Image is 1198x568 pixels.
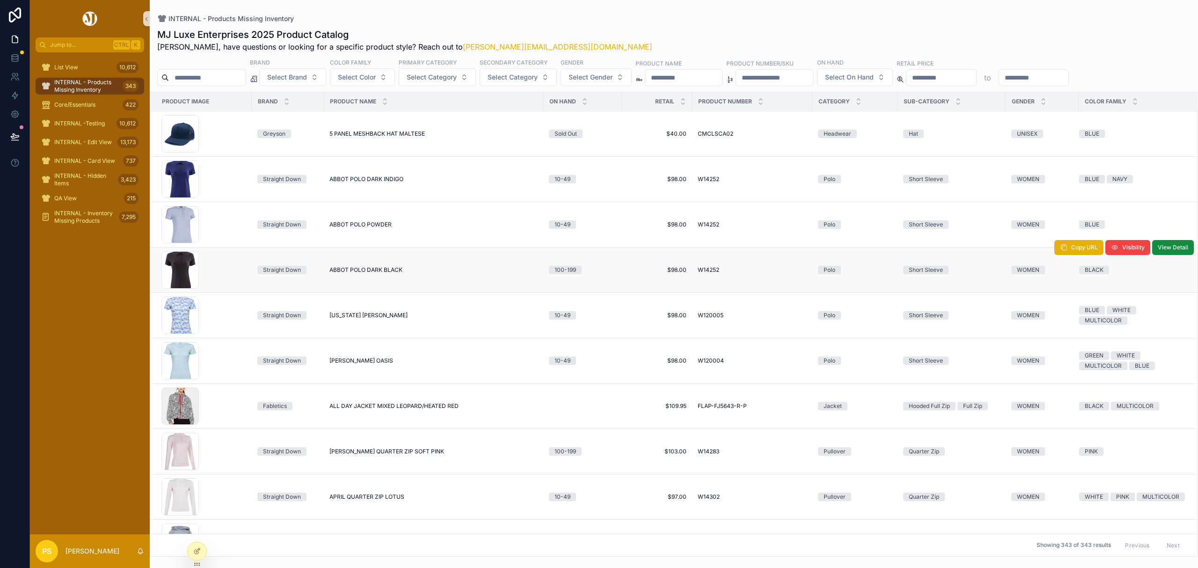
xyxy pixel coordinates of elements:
[1071,244,1098,251] span: Copy URL
[329,266,402,274] span: ABBOT POLO DARK BLACK
[263,447,301,456] div: Straight Down
[36,190,144,207] a: QA View215
[897,59,934,67] label: Retail Price
[399,68,476,86] button: Select Button
[1085,316,1122,325] div: MULTICOLOR
[909,493,939,501] div: Quarter Zip
[54,195,77,202] span: QA View
[909,130,918,138] div: Hat
[399,58,457,66] label: Primary Category
[329,402,459,410] span: ALL DAY JACKET MIXED LEOPARD/HEATED RED
[132,41,139,49] span: K
[329,175,403,183] span: ABBOT POLO DARK INDIGO
[909,447,939,456] div: Quarter Zip
[1158,244,1188,251] span: View Detail
[1112,306,1131,314] div: WHITE
[824,447,846,456] div: Pullover
[904,98,950,105] span: Sub-Category
[824,493,846,501] div: Pullover
[1085,362,1122,370] div: MULTICOLOR
[824,220,835,229] div: Polo
[628,130,687,138] span: $40.00
[628,493,687,501] span: $97.00
[698,266,719,274] span: W14252
[168,14,294,23] span: INTERNAL - Products Missing Inventory
[329,448,444,455] span: [PERSON_NAME] QUARTER ZIP SOFT PINK
[824,175,835,183] div: Polo
[54,101,95,109] span: Core/Essentials
[909,311,943,320] div: Short Sleeve
[698,175,719,183] span: W14252
[1085,402,1103,410] div: BLACK
[36,96,144,113] a: Core/Essentials422
[330,58,371,66] label: Color Family
[338,73,376,82] span: Select Color
[555,130,577,138] div: Sold Out
[42,546,51,557] span: PS
[54,120,105,127] span: INTERNAL -Testing
[36,78,144,95] a: INTERNAL - Products Missing Inventory343
[555,220,570,229] div: 10-49
[263,130,285,138] div: Greyson
[329,130,425,138] span: 5 PANEL MESHBACK HAT MALTESE
[263,493,301,501] div: Straight Down
[698,98,752,105] span: Product Number
[1117,402,1154,410] div: MULTICOLOR
[81,11,99,26] img: App logo
[698,402,747,410] span: FLAP-FJ5643-R-P
[123,80,139,92] div: 343
[36,115,144,132] a: INTERNAL -Testing10,612
[1085,493,1103,501] div: WHITE
[329,357,393,364] span: [PERSON_NAME] OASIS
[909,357,943,365] div: Short Sleeve
[1017,311,1039,320] div: WOMEN
[628,312,687,319] span: $98.00
[1105,240,1150,255] button: Visibility
[1135,362,1149,370] div: BLUE
[54,138,112,146] span: INTERNAL - Edit View
[1017,130,1037,138] div: UNISEX
[824,130,851,138] div: Headwear
[157,14,294,23] a: INTERNAL - Products Missing Inventory
[1017,220,1039,229] div: WOMEN
[1017,447,1039,456] div: WOMEN
[263,402,287,410] div: Fabletics
[628,357,687,364] span: $98.00
[54,79,119,94] span: INTERNAL - Products Missing Inventory
[1017,493,1039,501] div: WOMEN
[330,98,376,105] span: Product Name
[117,62,139,73] div: 10,612
[263,266,301,274] div: Straight Down
[818,98,850,105] span: Category
[909,220,943,229] div: Short Sleeve
[1017,357,1039,365] div: WOMEN
[113,40,130,50] span: Ctrl
[1122,244,1145,251] span: Visibility
[824,402,842,410] div: Jacket
[36,134,144,151] a: INTERNAL - Edit View13,173
[817,68,893,86] button: Select Button
[628,402,687,410] span: $109.95
[1085,266,1103,274] div: BLACK
[698,493,720,501] span: W14302
[267,73,307,82] span: Select Brand
[569,73,613,82] span: Select Gender
[555,447,576,456] div: 100-199
[655,98,674,105] span: Retail
[488,73,538,82] span: Select Category
[1017,402,1039,410] div: WOMEN
[555,266,576,274] div: 100-199
[1085,175,1099,183] div: BLUE
[1142,493,1179,501] div: MULTICOLOR
[1117,351,1135,360] div: WHITE
[329,312,408,319] span: [US_STATE] [PERSON_NAME]
[157,41,652,52] span: [PERSON_NAME], have questions or looking for a specific product style? Reach out to
[698,357,724,364] span: W120004
[909,402,950,410] div: Hooded Full Zip
[50,41,110,49] span: Jump to...
[157,28,652,41] h1: MJ Luxe Enterprises 2025 Product Catalog
[66,546,119,556] p: [PERSON_NAME]
[636,59,682,67] label: Product Name
[329,493,404,501] span: APRIL QUARTER ZIP LOTUS
[118,174,139,185] div: 3,423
